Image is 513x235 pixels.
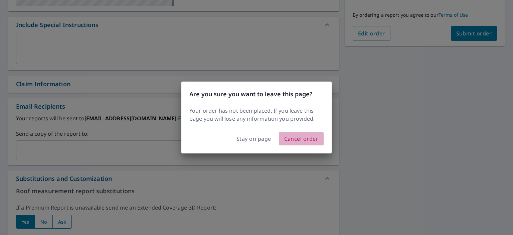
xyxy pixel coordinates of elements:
button: Stay on page [231,132,276,145]
span: Stay on page [236,134,271,143]
span: Cancel order [284,134,319,143]
button: Cancel order [279,132,324,145]
h3: Are you sure you want to leave this page? [189,90,324,99]
p: Your order has not been placed. If you leave this page you will lose any information you provided. [189,107,324,123]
